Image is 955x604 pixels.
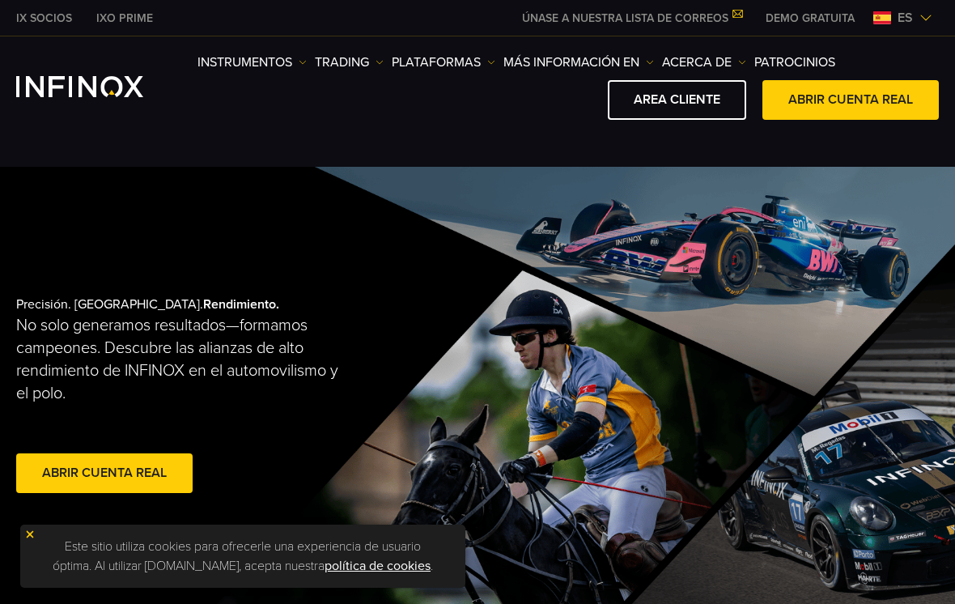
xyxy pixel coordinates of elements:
[510,11,753,25] a: ÚNASE A NUESTRA LISTA DE CORREOS
[16,453,193,493] a: Abrir cuenta real
[16,314,348,405] p: No solo generamos resultados—formamos campeones. Descubre las alianzas de alto rendimiento de INF...
[503,53,654,72] a: Más información en
[28,533,457,580] p: Este sitio utiliza cookies para ofrecerle una experiencia de usuario óptima. Al utilizar [DOMAIN_...
[754,53,835,72] a: Patrocinios
[891,8,919,28] span: es
[203,296,279,313] strong: Rendimiento.
[315,53,384,72] a: TRADING
[16,234,431,559] div: Precisión. [GEOGRAPHIC_DATA].
[662,53,746,72] a: ACERCA DE
[16,76,181,97] a: INFINOX Logo
[24,529,36,540] img: yellow close icon
[762,80,939,120] a: ABRIR CUENTA REAL
[4,10,84,27] a: INFINOX
[325,558,431,574] a: política de cookies
[608,80,746,120] a: AREA CLIENTE
[197,53,307,72] a: Instrumentos
[392,53,495,72] a: PLATAFORMAS
[753,10,867,27] a: INFINOX MENU
[84,10,165,27] a: INFINOX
